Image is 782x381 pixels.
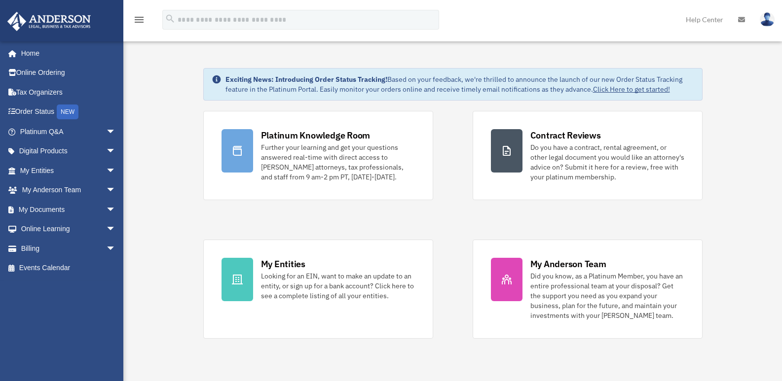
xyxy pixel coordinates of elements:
[165,13,176,24] i: search
[261,258,305,270] div: My Entities
[203,111,433,200] a: Platinum Knowledge Room Further your learning and get your questions answered real-time with dire...
[225,74,694,94] div: Based on your feedback, we're thrilled to announce the launch of our new Order Status Tracking fe...
[473,240,703,339] a: My Anderson Team Did you know, as a Platinum Member, you have an entire professional team at your...
[4,12,94,31] img: Anderson Advisors Platinum Portal
[7,43,126,63] a: Home
[7,82,131,102] a: Tax Organizers
[106,239,126,259] span: arrow_drop_down
[106,200,126,220] span: arrow_drop_down
[261,129,371,141] div: Platinum Knowledge Room
[7,239,131,258] a: Billingarrow_drop_down
[57,104,78,119] div: NEW
[225,75,387,84] strong: Exciting News: Introducing Order Status Tracking!
[106,161,126,181] span: arrow_drop_down
[593,85,670,94] a: Click Here to get started!
[106,122,126,142] span: arrow_drop_down
[530,258,606,270] div: My Anderson Team
[7,161,131,180] a: My Entitiesarrow_drop_down
[106,180,126,201] span: arrow_drop_down
[7,180,131,200] a: My Anderson Teamarrow_drop_down
[261,142,415,182] div: Further your learning and get your questions answered real-time with direct access to [PERSON_NAM...
[7,200,131,219] a: My Documentsarrow_drop_down
[7,141,131,161] a: Digital Productsarrow_drop_down
[133,14,145,26] i: menu
[133,17,145,26] a: menu
[7,258,131,278] a: Events Calendar
[7,122,131,141] a: Platinum Q&Aarrow_drop_down
[7,102,131,122] a: Order StatusNEW
[106,141,126,162] span: arrow_drop_down
[473,111,703,200] a: Contract Reviews Do you have a contract, rental agreement, or other legal document you would like...
[7,219,131,239] a: Online Learningarrow_drop_down
[530,271,684,320] div: Did you know, as a Platinum Member, you have an entire professional team at your disposal? Get th...
[530,142,684,182] div: Do you have a contract, rental agreement, or other legal document you would like an attorney's ad...
[203,240,433,339] a: My Entities Looking for an EIN, want to make an update to an entity, or sign up for a bank accoun...
[106,219,126,240] span: arrow_drop_down
[7,63,131,83] a: Online Ordering
[261,271,415,301] div: Looking for an EIN, want to make an update to an entity, or sign up for a bank account? Click her...
[760,12,775,27] img: User Pic
[530,129,601,141] div: Contract Reviews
